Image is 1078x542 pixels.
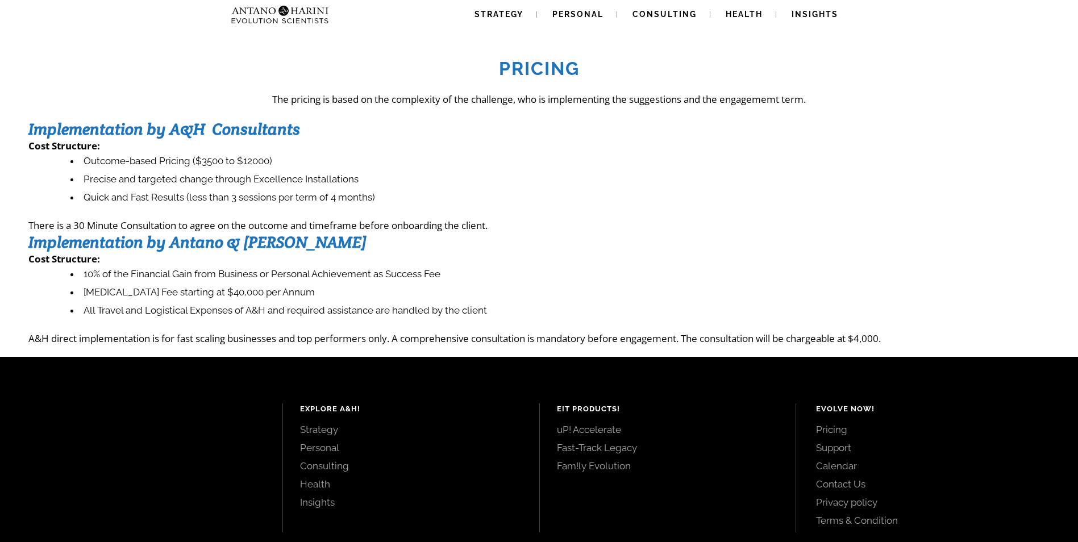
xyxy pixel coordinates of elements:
[557,460,779,472] a: Fam!ly Evolution
[300,460,522,472] a: Consulting
[499,58,580,79] strong: Pricing
[300,478,522,490] a: Health
[557,423,779,436] a: uP! Accelerate
[28,252,100,265] strong: Cost Structure:
[28,332,1050,345] p: A&H direct implementation is for fast scaling businesses and top performers only. A comprehensive...
[557,441,779,454] a: Fast-Track Legacy
[300,496,522,508] a: Insights
[70,189,1050,207] li: Quick and Fast Results (less than 3 sessions per term of 4 months)
[70,302,1050,320] li: All Travel and Logistical Expenses of A&H and required assistance are handled by the client
[816,460,1052,472] a: Calendar
[792,10,838,19] span: Insights
[557,403,779,415] h4: EIT Products!
[726,10,763,19] span: Health
[300,423,522,436] a: Strategy
[632,10,697,19] span: Consulting
[300,441,522,454] a: Personal
[28,93,1050,106] p: The pricing is based on the complexity of the challenge, who is implementing the suggestions and ...
[816,403,1052,415] h4: Evolve Now!
[816,441,1052,454] a: Support
[816,514,1052,527] a: Terms & Condition
[475,10,523,19] span: Strategy
[816,478,1052,490] a: Contact Us
[28,119,300,139] strong: Implementation by A&H Consultants
[816,496,1052,508] a: Privacy policy
[28,139,97,152] strong: Cost Structure
[70,152,1050,170] li: Outcome-based Pricing ($3500 to $12000)
[70,265,1050,283] li: 10% of the Financial Gain from Business or Personal Achievement as Success Fee
[300,403,522,415] h4: Explore A&H!
[70,283,1050,302] li: [MEDICAL_DATA] Fee starting at $40,000 per Annum
[70,170,1050,189] li: Precise and targeted change through Excellence Installations
[28,232,367,252] strong: Implementation by Antano & [PERSON_NAME]
[816,423,1052,436] a: Pricing
[97,139,100,152] strong: :
[552,10,603,19] span: Personal
[28,219,1050,232] p: There is a 30 Minute Consultation to agree on the outcome and timeframe before onboarding the cli...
